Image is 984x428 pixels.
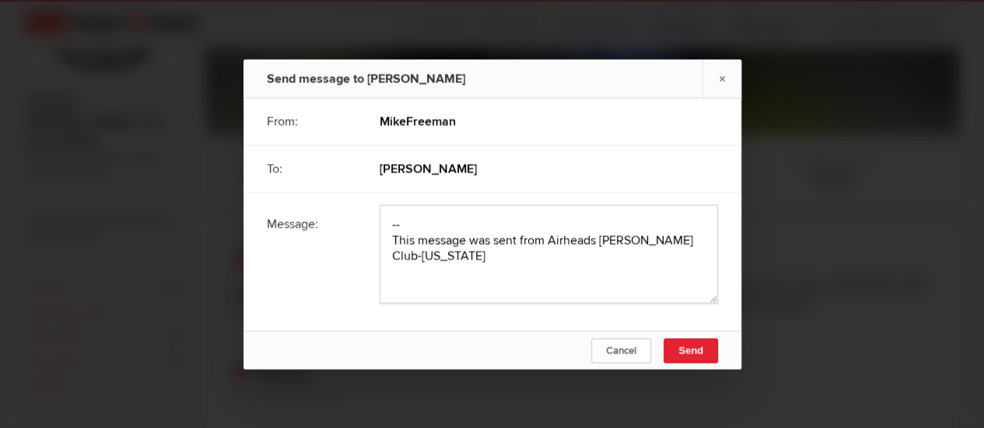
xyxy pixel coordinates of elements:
div: Message: [267,204,357,243]
span: Send [678,344,703,356]
b: MikeFreeman [380,113,456,129]
div: Send message to [PERSON_NAME] [267,59,465,98]
div: To: [267,149,357,188]
span: Cancel [606,344,636,357]
button: Send [664,338,718,363]
div: From: [267,102,357,141]
b: [PERSON_NAME] [380,161,477,176]
a: × [702,59,741,97]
